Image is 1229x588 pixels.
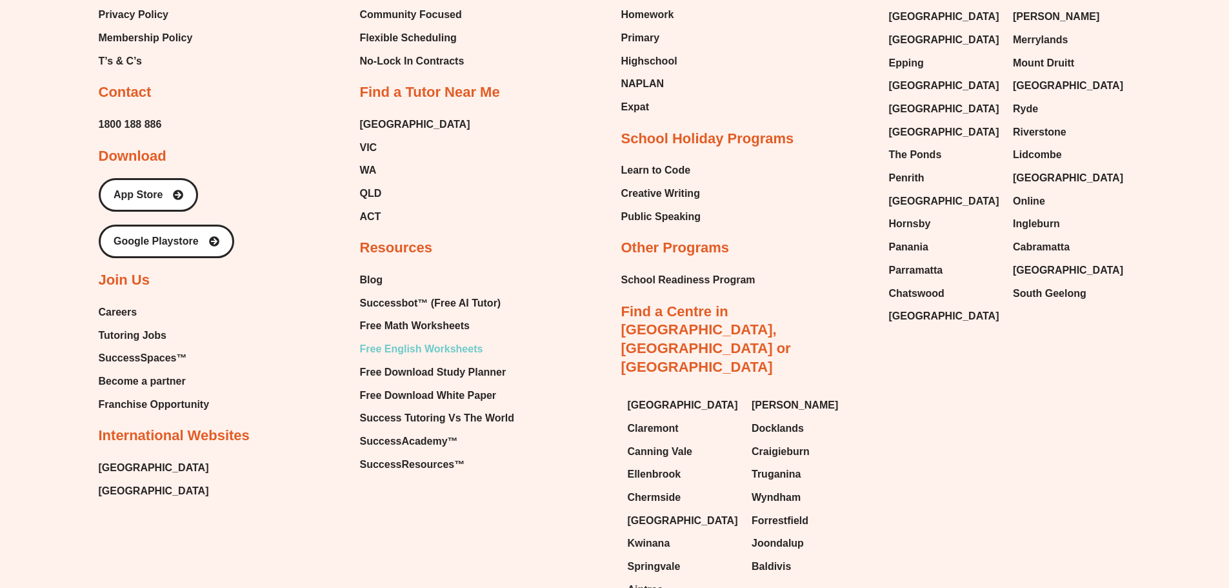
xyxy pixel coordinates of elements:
span: [GEOGRAPHIC_DATA] [889,7,999,26]
a: Penrith [889,168,1001,188]
a: Baldivis [752,557,863,576]
span: Craigieburn [752,442,810,461]
h2: Find a Tutor Near Me [360,83,500,102]
a: NAPLAN [621,74,683,94]
a: Successbot™ (Free AI Tutor) [360,294,514,313]
a: [GEOGRAPHIC_DATA] [99,482,209,501]
span: [GEOGRAPHIC_DATA] [889,99,999,119]
a: Careers [99,303,210,322]
span: SuccessResources™ [360,455,465,474]
span: Flexible Scheduling [360,28,457,48]
span: [GEOGRAPHIC_DATA] [628,511,738,531]
span: [GEOGRAPHIC_DATA] [889,76,999,96]
span: Baldivis [752,557,791,576]
a: Ryde [1013,99,1124,119]
a: Wyndham [752,488,863,507]
a: Docklands [752,419,863,438]
span: App Store [114,190,163,200]
span: Forrestfield [752,511,808,531]
span: Cabramatta [1013,238,1070,257]
h2: Contact [99,83,152,102]
h2: Join Us [99,271,150,290]
span: WA [360,161,377,180]
a: Tutoring Jobs [99,326,210,345]
span: Docklands [752,419,804,438]
span: Homework [621,5,674,25]
span: Epping [889,54,924,73]
a: QLD [360,184,470,203]
a: ACT [360,207,470,227]
a: Become a partner [99,372,210,391]
a: Claremont [628,419,739,438]
span: Tutoring Jobs [99,326,166,345]
span: Free Download Study Planner [360,363,506,382]
iframe: Chat Widget [1014,442,1229,588]
span: Community Focused [360,5,462,25]
a: Flexible Scheduling [360,28,470,48]
span: Springvale [628,557,681,576]
a: Find a Centre in [GEOGRAPHIC_DATA], [GEOGRAPHIC_DATA] or [GEOGRAPHIC_DATA] [621,303,791,375]
a: [PERSON_NAME] [1013,7,1124,26]
a: [GEOGRAPHIC_DATA] [889,30,1001,50]
span: Primary [621,28,660,48]
a: 1800 188 886 [99,115,162,134]
span: SuccessAcademy™ [360,432,458,451]
a: Expat [621,97,683,117]
a: Lidcombe [1013,145,1124,165]
span: [GEOGRAPHIC_DATA] [889,30,999,50]
a: SuccessResources™ [360,455,514,474]
a: App Store [99,178,198,212]
a: South Geelong [1013,284,1124,303]
span: Chatswood [889,284,944,303]
span: [GEOGRAPHIC_DATA] [1013,261,1123,280]
a: Franchise Opportunity [99,395,210,414]
span: Panania [889,238,928,257]
span: Free English Worksheets [360,340,483,359]
a: Panania [889,238,1001,257]
a: Canning Vale [628,442,739,461]
a: Online [1013,192,1124,211]
h2: Resources [360,239,433,258]
a: Truganina [752,465,863,484]
a: T’s & C’s [99,52,193,71]
a: Success Tutoring Vs The World [360,409,514,428]
a: Homework [621,5,683,25]
span: SuccessSpaces™ [99,349,187,368]
span: Ryde [1013,99,1038,119]
span: Blog [360,270,383,290]
span: [GEOGRAPHIC_DATA] [1013,76,1123,96]
span: Learn to Code [621,161,691,180]
span: Lidcombe [1013,145,1062,165]
span: Joondalup [752,534,804,553]
a: [GEOGRAPHIC_DATA] [628,511,739,531]
span: T’s & C’s [99,52,142,71]
span: Google Playstore [114,236,199,247]
span: [GEOGRAPHIC_DATA] [889,192,999,211]
a: SuccessAcademy™ [360,432,514,451]
a: No-Lock In Contracts [360,52,470,71]
span: Mount Druitt [1013,54,1074,73]
a: Merrylands [1013,30,1124,50]
a: [PERSON_NAME] [752,396,863,415]
a: Free Math Worksheets [360,316,514,336]
a: [GEOGRAPHIC_DATA] [889,7,1001,26]
span: Canning Vale [628,442,692,461]
a: Epping [889,54,1001,73]
a: [GEOGRAPHIC_DATA] [360,115,470,134]
a: [GEOGRAPHIC_DATA] [1013,168,1124,188]
a: [GEOGRAPHIC_DATA] [889,99,1001,119]
span: Expat [621,97,650,117]
a: Joondalup [752,534,863,553]
span: Claremont [628,419,679,438]
span: Kwinana [628,534,670,553]
span: Hornsby [889,214,931,234]
span: Privacy Policy [99,5,169,25]
a: Ingleburn [1013,214,1124,234]
a: Free English Worksheets [360,340,514,359]
a: [GEOGRAPHIC_DATA] [99,458,209,478]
